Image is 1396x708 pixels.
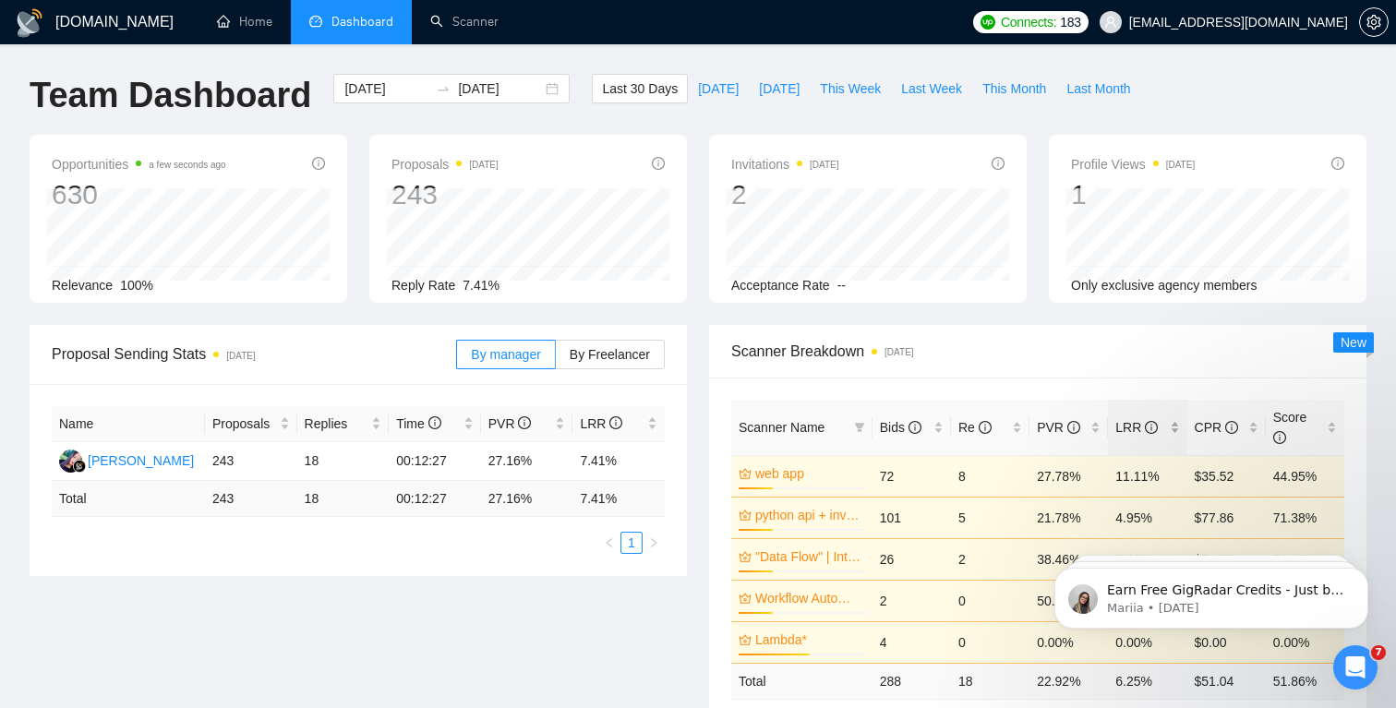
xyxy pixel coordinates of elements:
[59,450,82,473] img: SM
[755,588,861,608] a: Workflow Automation
[52,342,456,366] span: Proposal Sending Stats
[1027,529,1396,658] iframe: Intercom notifications message
[389,481,481,517] td: 00:12:27
[820,78,881,99] span: This Week
[1333,645,1378,690] iframe: Intercom live chat
[891,74,972,103] button: Last Week
[749,74,810,103] button: [DATE]
[1187,455,1266,497] td: $35.52
[481,442,573,481] td: 27.16%
[52,153,226,175] span: Opportunities
[951,580,1029,621] td: 0
[643,532,665,554] button: right
[739,420,824,435] span: Scanner Name
[1331,157,1344,170] span: info-circle
[609,416,622,429] span: info-circle
[1108,455,1186,497] td: 11.11%
[436,81,451,96] span: to
[1195,420,1238,435] span: CPR
[909,421,921,434] span: info-circle
[570,347,650,362] span: By Freelancer
[688,74,749,103] button: [DATE]
[1187,663,1266,699] td: $ 51.04
[305,414,368,434] span: Replies
[1187,497,1266,538] td: $77.86
[226,351,255,361] time: [DATE]
[1060,12,1080,32] span: 183
[1029,497,1108,538] td: 21.78%
[1071,278,1258,293] span: Only exclusive agency members
[1360,15,1388,30] span: setting
[598,532,620,554] button: left
[1145,421,1158,434] span: info-circle
[389,442,481,481] td: 00:12:27
[951,455,1029,497] td: 8
[731,663,872,699] td: Total
[731,153,839,175] span: Invitations
[1341,335,1366,350] span: New
[1273,410,1307,445] span: Score
[872,621,951,663] td: 4
[755,546,861,567] a: "Data Flow" | Integration
[331,14,393,30] span: Dashboard
[698,78,739,99] span: [DATE]
[1115,420,1158,435] span: LRR
[648,537,659,548] span: right
[739,633,752,646] span: crown
[755,463,861,484] a: web app
[602,78,678,99] span: Last 30 Days
[872,663,951,699] td: 288
[901,78,962,99] span: Last Week
[1104,16,1117,29] span: user
[951,497,1029,538] td: 5
[731,278,830,293] span: Acceptance Rate
[982,78,1046,99] span: This Month
[458,78,542,99] input: End date
[212,414,276,434] span: Proposals
[120,278,153,293] span: 100%
[731,340,1344,363] span: Scanner Breakdown
[391,278,455,293] span: Reply Rate
[1273,431,1286,444] span: info-circle
[880,420,921,435] span: Bids
[396,416,440,431] span: Time
[979,421,992,434] span: info-circle
[15,8,44,38] img: logo
[149,160,225,170] time: a few seconds ago
[951,621,1029,663] td: 0
[73,460,86,473] img: gigradar-bm.png
[951,663,1029,699] td: 18
[1359,15,1389,30] a: setting
[1108,663,1186,699] td: 6.25 %
[52,177,226,212] div: 630
[739,550,752,563] span: crown
[217,14,272,30] a: homeHome
[643,532,665,554] li: Next Page
[1001,12,1056,32] span: Connects:
[1037,420,1080,435] span: PVR
[604,537,615,548] span: left
[755,630,861,650] a: Lambda*
[59,452,194,467] a: SM[PERSON_NAME]
[436,81,451,96] span: swap-right
[872,580,951,621] td: 2
[951,538,1029,580] td: 2
[759,78,800,99] span: [DATE]
[1166,160,1195,170] time: [DATE]
[1266,663,1344,699] td: 51.86 %
[297,481,390,517] td: 18
[810,74,891,103] button: This Week
[297,406,390,442] th: Replies
[1029,455,1108,497] td: 27.78%
[88,450,194,471] div: [PERSON_NAME]
[518,416,531,429] span: info-circle
[620,532,643,554] li: 1
[739,592,752,605] span: crown
[391,153,499,175] span: Proposals
[1359,7,1389,37] button: setting
[430,14,499,30] a: searchScanner
[471,347,540,362] span: By manager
